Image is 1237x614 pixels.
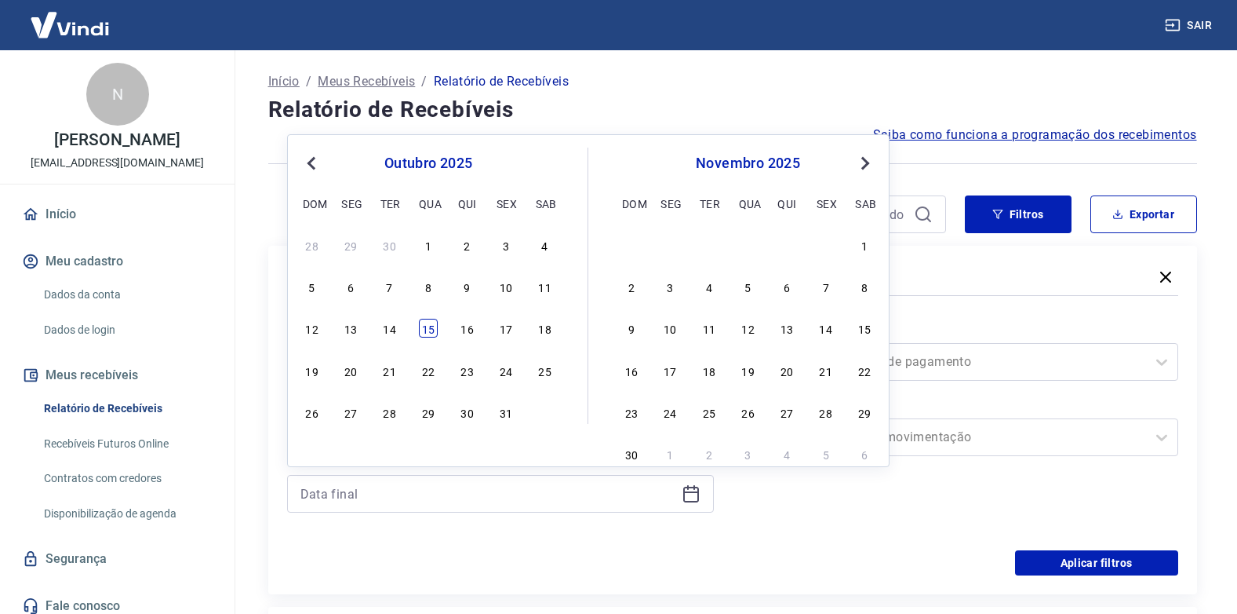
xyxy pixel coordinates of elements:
[303,319,322,338] div: Choose domingo, 12 de outubro de 2025
[458,361,477,380] div: Choose quinta-feira, 23 de outubro de 2025
[1162,11,1218,40] button: Sair
[380,403,399,422] div: Choose terça-feira, 28 de outubro de 2025
[497,403,515,422] div: Choose sexta-feira, 31 de outubro de 2025
[622,319,641,338] div: Choose domingo, 9 de novembro de 2025
[421,72,427,91] p: /
[739,236,758,254] div: Choose quarta-feira, 29 de outubro de 2025
[660,194,679,213] div: seg
[660,236,679,254] div: Choose segunda-feira, 27 de outubro de 2025
[739,319,758,338] div: Choose quarta-feira, 12 de novembro de 2025
[38,428,216,460] a: Recebíveis Futuros Online
[739,361,758,380] div: Choose quarta-feira, 19 de novembro de 2025
[380,361,399,380] div: Choose terça-feira, 21 de outubro de 2025
[817,403,835,422] div: Choose sexta-feira, 28 de novembro de 2025
[817,236,835,254] div: Choose sexta-feira, 31 de outubro de 2025
[700,236,719,254] div: Choose terça-feira, 28 de outubro de 2025
[38,498,216,530] a: Disponibilização de agenda
[755,397,1175,415] label: Tipo de Movimentação
[700,403,719,422] div: Choose terça-feira, 25 de novembro de 2025
[817,361,835,380] div: Choose sexta-feira, 21 de novembro de 2025
[855,194,874,213] div: sab
[497,236,515,254] div: Choose sexta-feira, 3 de outubro de 2025
[38,462,216,495] a: Contratos com credores
[380,194,399,213] div: ter
[622,277,641,296] div: Choose domingo, 2 de novembro de 2025
[660,361,679,380] div: Choose segunda-feira, 17 de novembro de 2025
[419,319,438,338] div: Choose quarta-feira, 15 de outubro de 2025
[419,236,438,254] div: Choose quarta-feira, 1 de outubro de 2025
[622,361,641,380] div: Choose domingo, 16 de novembro de 2025
[739,194,758,213] div: qua
[458,403,477,422] div: Choose quinta-feira, 30 de outubro de 2025
[536,277,555,296] div: Choose sábado, 11 de outubro de 2025
[303,403,322,422] div: Choose domingo, 26 de outubro de 2025
[303,194,322,213] div: dom
[620,233,876,466] div: month 2025-11
[700,319,719,338] div: Choose terça-feira, 11 de novembro de 2025
[38,393,216,425] a: Relatório de Recebíveis
[622,194,641,213] div: dom
[536,319,555,338] div: Choose sábado, 18 de outubro de 2025
[380,277,399,296] div: Choose terça-feira, 7 de outubro de 2025
[54,132,180,148] p: [PERSON_NAME]
[419,277,438,296] div: Choose quarta-feira, 8 de outubro de 2025
[19,358,216,393] button: Meus recebíveis
[660,319,679,338] div: Choose segunda-feira, 10 de novembro de 2025
[318,72,415,91] a: Meus Recebíveis
[341,236,360,254] div: Choose segunda-feira, 29 de setembro de 2025
[1090,196,1197,233] button: Exportar
[1015,550,1178,576] button: Aplicar filtros
[268,72,300,91] a: Início
[458,277,477,296] div: Choose quinta-feira, 9 de outubro de 2025
[777,403,796,422] div: Choose quinta-feira, 27 de novembro de 2025
[458,236,477,254] div: Choose quinta-feira, 2 de outubro de 2025
[536,403,555,422] div: Choose sábado, 1 de novembro de 2025
[855,361,874,380] div: Choose sábado, 22 de novembro de 2025
[700,277,719,296] div: Choose terça-feira, 4 de novembro de 2025
[817,444,835,463] div: Choose sexta-feira, 5 de dezembro de 2025
[817,319,835,338] div: Choose sexta-feira, 14 de novembro de 2025
[86,63,149,126] div: N
[855,277,874,296] div: Choose sábado, 8 de novembro de 2025
[622,444,641,463] div: Choose domingo, 30 de novembro de 2025
[536,194,555,213] div: sab
[419,403,438,422] div: Choose quarta-feira, 29 de outubro de 2025
[777,277,796,296] div: Choose quinta-feira, 6 de novembro de 2025
[458,319,477,338] div: Choose quinta-feira, 16 de outubro de 2025
[497,361,515,380] div: Choose sexta-feira, 24 de outubro de 2025
[755,321,1175,340] label: Forma de Pagamento
[660,403,679,422] div: Choose segunda-feira, 24 de novembro de 2025
[700,194,719,213] div: ter
[739,444,758,463] div: Choose quarta-feira, 3 de dezembro de 2025
[497,277,515,296] div: Choose sexta-feira, 10 de outubro de 2025
[341,194,360,213] div: seg
[660,444,679,463] div: Choose segunda-feira, 1 de dezembro de 2025
[19,1,121,49] img: Vindi
[620,154,876,173] div: novembro 2025
[300,154,556,173] div: outubro 2025
[777,236,796,254] div: Choose quinta-feira, 30 de outubro de 2025
[856,154,875,173] button: Next Month
[38,314,216,346] a: Dados de login
[855,236,874,254] div: Choose sábado, 1 de novembro de 2025
[817,277,835,296] div: Choose sexta-feira, 7 de novembro de 2025
[341,361,360,380] div: Choose segunda-feira, 20 de outubro de 2025
[380,236,399,254] div: Choose terça-feira, 30 de setembro de 2025
[419,194,438,213] div: qua
[19,244,216,279] button: Meu cadastro
[777,319,796,338] div: Choose quinta-feira, 13 de novembro de 2025
[855,319,874,338] div: Choose sábado, 15 de novembro de 2025
[700,361,719,380] div: Choose terça-feira, 18 de novembro de 2025
[497,194,515,213] div: sex
[434,72,569,91] p: Relatório de Recebíveis
[536,361,555,380] div: Choose sábado, 25 de outubro de 2025
[419,361,438,380] div: Choose quarta-feira, 22 de outubro de 2025
[341,277,360,296] div: Choose segunda-feira, 6 de outubro de 2025
[31,155,204,171] p: [EMAIL_ADDRESS][DOMAIN_NAME]
[660,277,679,296] div: Choose segunda-feira, 3 de novembro de 2025
[700,444,719,463] div: Choose terça-feira, 2 de dezembro de 2025
[739,277,758,296] div: Choose quarta-feira, 5 de novembro de 2025
[777,444,796,463] div: Choose quinta-feira, 4 de dezembro de 2025
[341,403,360,422] div: Choose segunda-feira, 27 de outubro de 2025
